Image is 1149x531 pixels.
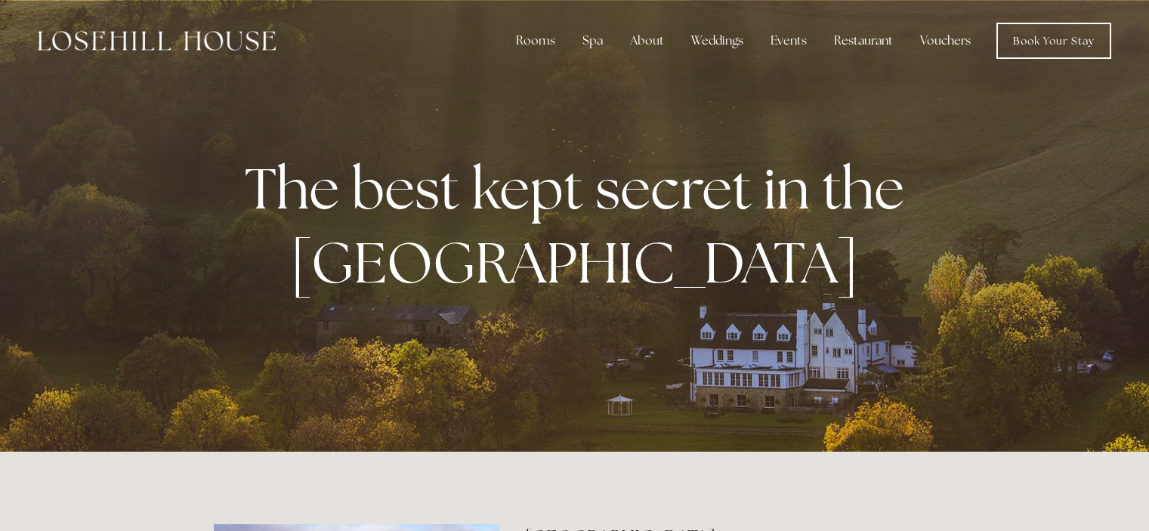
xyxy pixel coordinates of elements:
[570,26,615,56] div: Spa
[822,26,905,56] div: Restaurant
[996,23,1111,59] a: Book Your Stay
[38,31,276,51] img: Losehill House
[908,26,983,56] a: Vouchers
[245,151,916,299] strong: The best kept secret in the [GEOGRAPHIC_DATA]
[758,26,819,56] div: Events
[504,26,567,56] div: Rooms
[679,26,755,56] div: Weddings
[618,26,676,56] div: About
